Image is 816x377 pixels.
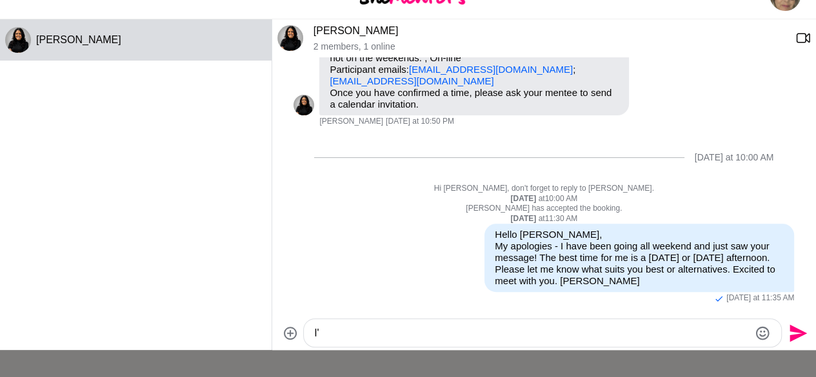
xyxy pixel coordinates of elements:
[510,214,538,223] strong: [DATE]
[782,318,811,347] button: Send
[294,95,314,115] div: Pretti Amin
[294,95,314,115] img: P
[313,41,785,52] p: 2 members , 1 online
[277,25,303,51] div: Pretti Amin
[386,117,454,127] time: 2025-08-22T12:50:45.735Z
[5,27,31,53] div: Pretti Amin
[294,204,794,214] p: [PERSON_NAME] has accepted the booking.
[695,152,774,163] div: [DATE] at 10:00 AM
[726,293,794,304] time: 2025-08-25T01:35:04.096Z
[277,25,303,51] img: P
[294,184,794,194] p: Hi [PERSON_NAME], don't forget to reply to [PERSON_NAME].
[319,117,383,127] span: [PERSON_NAME]
[313,25,399,36] a: [PERSON_NAME]
[330,87,619,110] p: Once you have confirmed a time, please ask your mentee to send a calendar invitation.
[294,194,794,204] div: at 10:00 AM
[755,325,770,341] button: Emoji picker
[36,34,121,45] span: [PERSON_NAME]
[330,75,493,86] a: [EMAIL_ADDRESS][DOMAIN_NAME]
[294,214,794,224] div: at 11:30 AM
[510,194,538,203] strong: [DATE]
[5,27,31,53] img: P
[314,325,749,341] textarea: Type your message
[409,64,573,75] a: [EMAIL_ADDRESS][DOMAIN_NAME]
[495,229,784,287] p: Hello [PERSON_NAME], My apologies - I have been going all weekend and just saw your message! The ...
